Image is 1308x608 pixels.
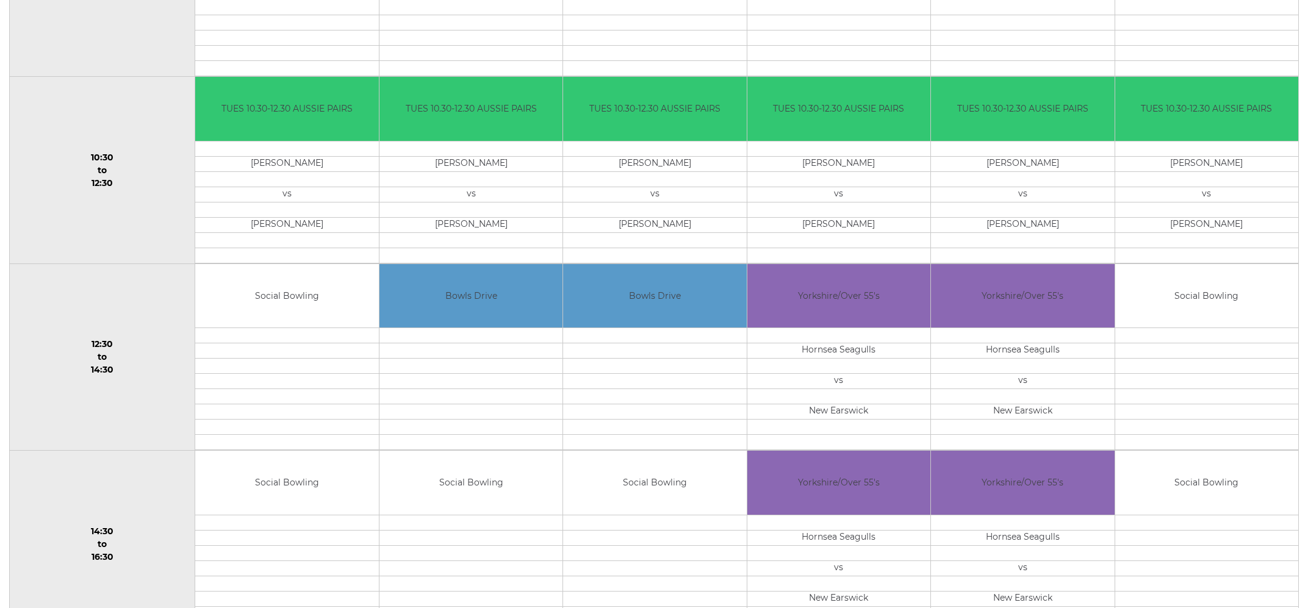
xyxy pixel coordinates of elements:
[931,156,1114,171] td: [PERSON_NAME]
[563,77,746,141] td: TUES 10.30-12.30 AUSSIE PAIRS
[195,156,378,171] td: [PERSON_NAME]
[195,451,378,515] td: Social Bowling
[931,451,1114,515] td: Yorkshire/Over 55's
[931,404,1114,420] td: New Earswick
[1115,264,1298,328] td: Social Bowling
[931,560,1114,576] td: vs
[931,264,1114,328] td: Yorkshire/Over 55's
[931,343,1114,359] td: Hornsea Seagulls
[379,264,562,328] td: Bowls Drive
[931,591,1114,606] td: New Earswick
[10,77,195,264] td: 10:30 to 12:30
[747,374,930,389] td: vs
[379,217,562,232] td: [PERSON_NAME]
[931,530,1114,545] td: Hornsea Seagulls
[747,404,930,420] td: New Earswick
[931,374,1114,389] td: vs
[563,217,746,232] td: [PERSON_NAME]
[747,591,930,606] td: New Earswick
[195,264,378,328] td: Social Bowling
[747,77,930,141] td: TUES 10.30-12.30 AUSSIE PAIRS
[931,77,1114,141] td: TUES 10.30-12.30 AUSSIE PAIRS
[747,451,930,515] td: Yorkshire/Over 55's
[195,187,378,202] td: vs
[379,451,562,515] td: Social Bowling
[747,530,930,545] td: Hornsea Seagulls
[747,343,930,359] td: Hornsea Seagulls
[931,217,1114,232] td: [PERSON_NAME]
[563,156,746,171] td: [PERSON_NAME]
[1115,77,1298,141] td: TUES 10.30-12.30 AUSSIE PAIRS
[563,187,746,202] td: vs
[195,77,378,141] td: TUES 10.30-12.30 AUSSIE PAIRS
[1115,187,1298,202] td: vs
[379,77,562,141] td: TUES 10.30-12.30 AUSSIE PAIRS
[10,263,195,451] td: 12:30 to 14:30
[747,217,930,232] td: [PERSON_NAME]
[747,264,930,328] td: Yorkshire/Over 55's
[1115,217,1298,232] td: [PERSON_NAME]
[747,156,930,171] td: [PERSON_NAME]
[195,217,378,232] td: [PERSON_NAME]
[563,264,746,328] td: Bowls Drive
[563,451,746,515] td: Social Bowling
[931,187,1114,202] td: vs
[379,187,562,202] td: vs
[1115,451,1298,515] td: Social Bowling
[747,560,930,576] td: vs
[747,187,930,202] td: vs
[379,156,562,171] td: [PERSON_NAME]
[1115,156,1298,171] td: [PERSON_NAME]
